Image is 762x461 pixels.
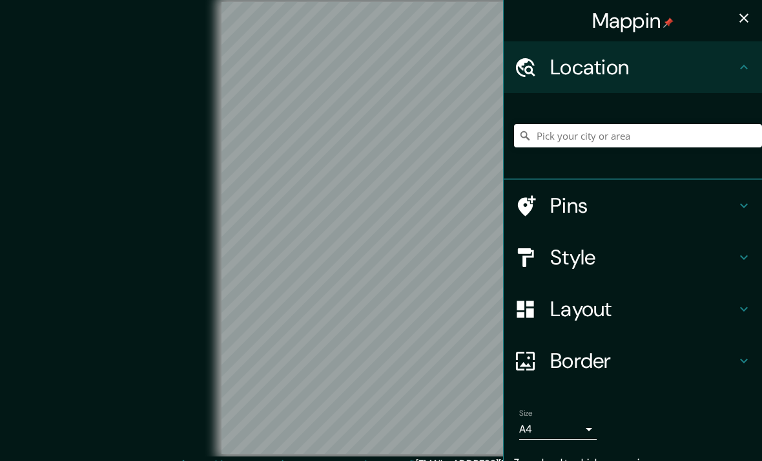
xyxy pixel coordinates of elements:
[550,244,736,270] h4: Style
[221,2,541,454] canvas: Map
[550,296,736,322] h4: Layout
[647,411,748,447] iframe: Help widget launcher
[504,283,762,335] div: Layout
[519,408,533,419] label: Size
[519,419,597,440] div: A4
[550,348,736,374] h4: Border
[592,8,674,34] h4: Mappin
[504,180,762,231] div: Pins
[663,17,674,28] img: pin-icon.png
[504,41,762,93] div: Location
[550,193,736,219] h4: Pins
[504,231,762,283] div: Style
[504,335,762,387] div: Border
[550,54,736,80] h4: Location
[514,124,762,147] input: Pick your city or area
